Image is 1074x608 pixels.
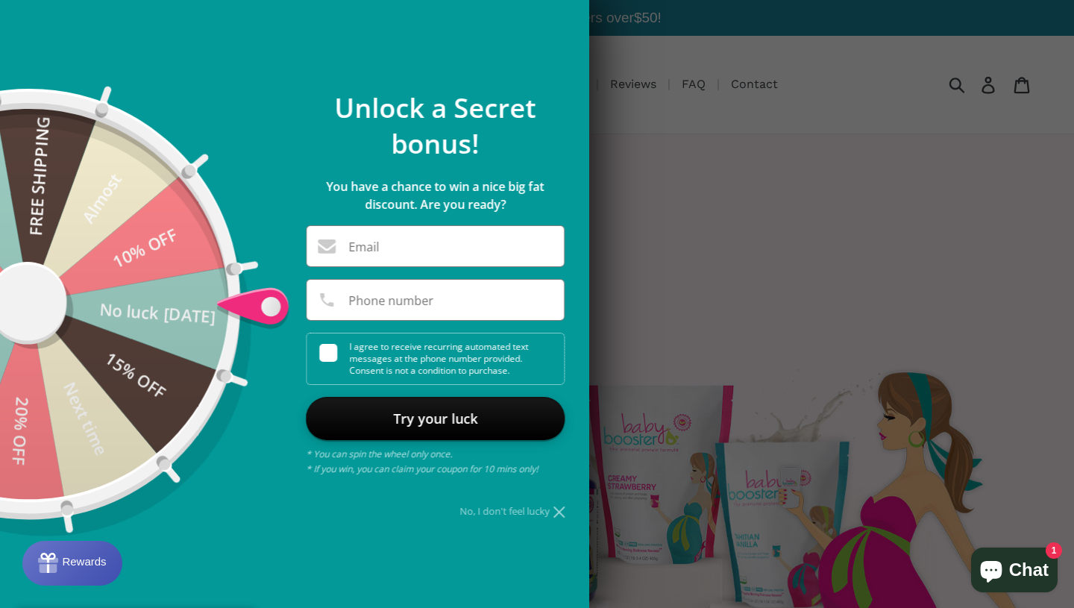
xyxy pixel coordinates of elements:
[306,90,565,162] p: Unlock a Secret bonus!
[306,462,565,477] p: * If you win, you can claim your coupon for 10 mins only!
[306,507,565,516] div: No, I don't feel lucky
[306,447,565,462] p: * You can spin the wheel only once.
[348,295,433,307] label: Phone number
[319,333,564,384] div: I agree to receive recurring automated text messages at the phone number provided. Consent is not...
[348,241,379,253] label: Email
[306,178,565,213] p: You have a chance to win a nice big fat discount. Are you ready?
[40,14,84,27] span: Rewards
[22,541,122,586] button: Rewards
[967,548,1062,596] inbox-online-store-chat: Shopify online store chat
